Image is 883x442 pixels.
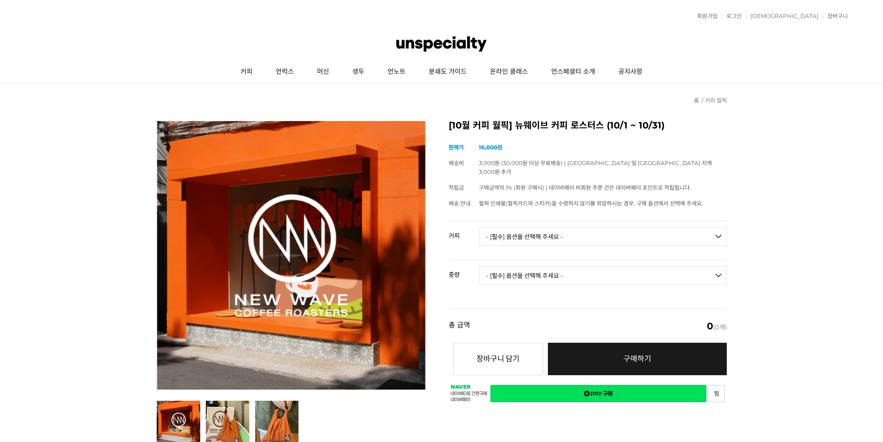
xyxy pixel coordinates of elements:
[548,343,727,375] a: 구매하기
[449,121,727,130] h2: [10월 커피 월픽] 뉴웨이브 커피 로스터스 (10/1 ~ 10/31)
[453,343,543,375] button: 장바구니 담기
[305,60,341,83] a: 머신
[376,60,417,83] a: 언노트
[722,13,742,19] a: 로그인
[823,13,848,19] a: 장바구니
[479,160,712,175] span: 3,000원 (30,000원 이상 무료배송) | [GEOGRAPHIC_DATA] 및 [GEOGRAPHIC_DATA] 지역 3,000원 추가
[490,385,706,402] a: 새창
[449,260,479,282] th: 중량
[479,184,691,191] span: 구매금액의 1% (회원 구매시) | 네이버페이 비회원 주문 건은 네이버페이 포인트로 적립됩니다.
[264,60,305,83] a: 언럭스
[449,200,470,207] span: 배송 안내
[229,60,264,83] a: 커피
[449,184,464,191] span: 적립금
[396,30,486,58] img: 언스페셜티 몰
[707,320,713,332] em: 0
[417,60,478,83] a: 분쇄도 가이드
[478,60,540,83] a: 온라인 클래스
[607,60,654,83] a: 공지사항
[694,97,699,104] a: 홈
[449,221,479,243] th: 커피
[157,121,426,390] img: [10월 커피 월픽] 뉴웨이브 커피 로스터스 (10/1 ~ 10/31)
[623,354,651,363] span: 구매하기
[449,321,470,331] strong: 총 금액
[692,13,718,19] a: 회원가입
[341,60,376,83] a: 생두
[479,200,703,207] span: 월픽 인쇄물(월픽카드와 스티커)을 수령하지 않기를 희망하시는 경우, 구매 옵션에서 선택해 주세요.
[540,60,607,83] a: 언스페셜티 소개
[479,144,502,151] strong: 16,000원
[708,385,725,402] a: 새창
[746,13,819,19] a: [DEMOGRAPHIC_DATA]
[705,97,727,104] a: 커피 월픽
[449,160,464,167] span: 배송비
[707,321,727,331] span: (0개)
[449,144,464,151] span: 판매가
